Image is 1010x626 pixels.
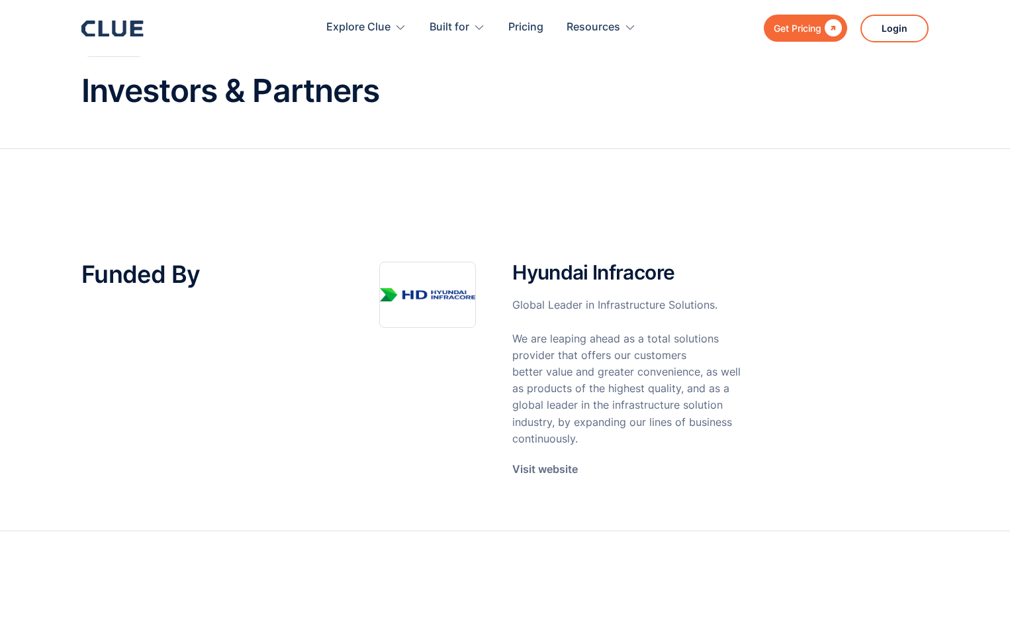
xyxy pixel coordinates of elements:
[567,7,620,48] div: Resources
[379,262,476,328] img: Image showing Hyundai Infracore logo.
[774,20,821,36] div: Get Pricing
[430,7,485,48] div: Built for
[326,7,390,48] div: Explore Clue
[5,19,207,121] iframe: profile
[860,15,929,42] a: Login
[81,262,340,288] h2: Funded By
[326,7,406,48] div: Explore Clue
[512,461,578,478] a: Visit website
[567,7,636,48] div: Resources
[772,441,1010,626] iframe: Chat Widget
[508,7,543,48] a: Pricing
[764,15,847,42] a: Get Pricing
[821,20,842,36] div: 
[512,297,743,447] p: Global Leader in Infrastructure Solutions. We are leaping ahead as a total solutions provider tha...
[81,74,929,109] h1: Investors & Partners
[512,262,743,284] h2: Hyundai Infracore
[430,7,469,48] div: Built for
